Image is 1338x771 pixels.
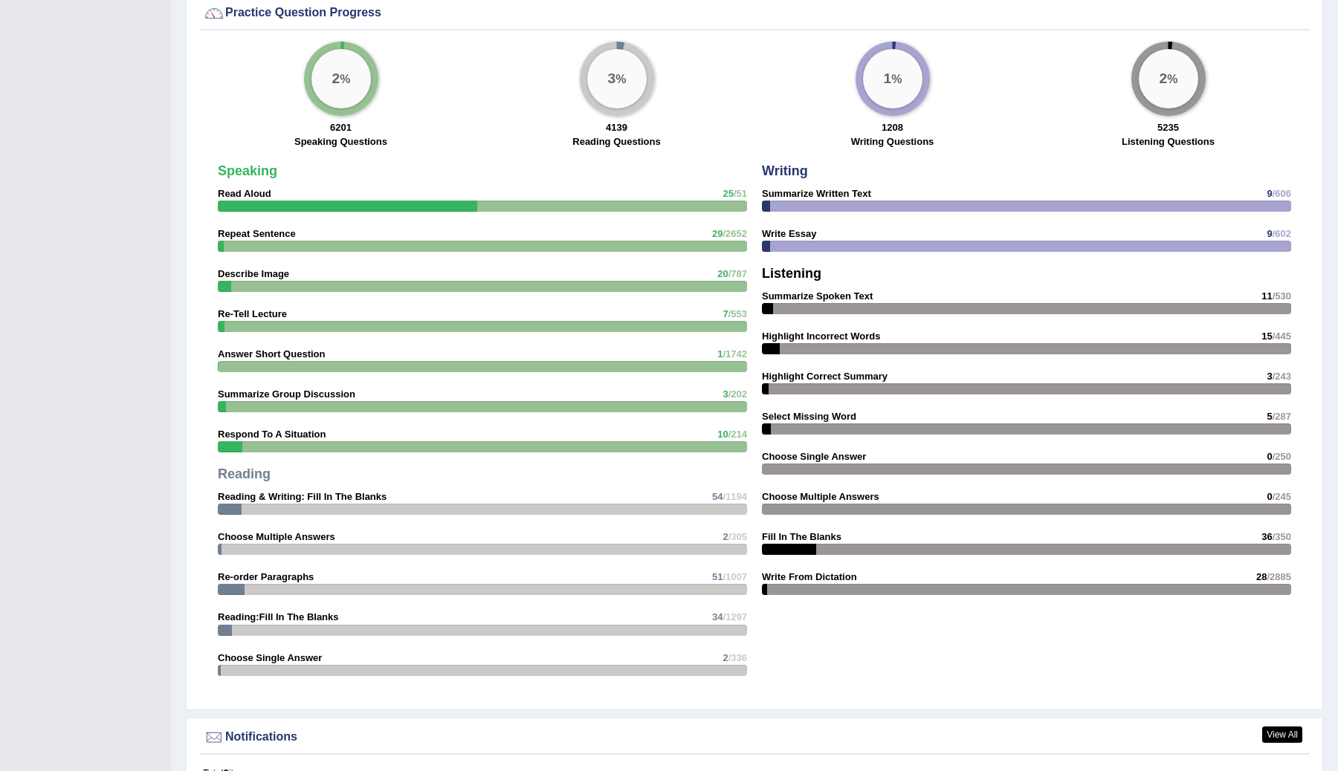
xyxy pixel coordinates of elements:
big: 2 [1159,71,1167,87]
span: 3 [723,388,728,400]
strong: Read Aloud [218,188,271,199]
span: 2 [723,652,728,663]
span: 9 [1267,228,1272,239]
big: 3 [607,71,615,87]
span: /336 [728,652,747,663]
span: 7 [723,308,728,319]
div: % [1139,49,1198,108]
strong: Summarize Group Discussion [218,388,355,400]
label: Reading Questions [572,134,660,149]
span: 2 [723,531,728,542]
strong: Select Missing Word [762,411,856,422]
span: 15 [1261,331,1272,342]
strong: Summarize Written Text [762,188,871,199]
span: /445 [1273,331,1291,342]
span: 36 [1261,531,1272,542]
span: 10 [717,429,728,440]
strong: Summarize Spoken Text [762,290,873,302]
strong: Listening [762,266,821,281]
span: 9 [1267,188,1272,199]
strong: Reading:Fill In The Blanks [218,611,339,622]
span: 29 [712,228,723,239]
span: 54 [712,491,723,502]
span: 0 [1267,491,1272,502]
strong: Respond To A Situation [218,429,326,440]
span: /305 [728,531,747,542]
label: Speaking Questions [294,134,387,149]
span: /530 [1273,290,1291,302]
strong: 1208 [882,122,903,133]
strong: Answer Short Question [218,348,325,360]
span: 5 [1267,411,1272,422]
span: 20 [717,268,728,279]
strong: 4139 [606,122,627,133]
strong: Highlight Incorrect Words [762,331,880,342]
span: /350 [1273,531,1291,542]
label: Listening Questions [1122,134,1215,149]
span: 28 [1256,571,1267,582]
strong: Repeat Sentence [218,228,296,239]
span: 0 [1267,451,1272,462]
span: /1007 [723,571,747,582]
span: 34 [712,611,723,622]
strong: Choose Multiple Answers [762,491,879,502]
span: 1 [717,348,723,360]
big: 2 [332,71,340,87]
div: Practice Question Progress [203,2,1306,25]
strong: Write Essay [762,228,816,239]
span: /2652 [723,228,747,239]
strong: Reading & Writing: Fill In The Blanks [218,491,387,502]
span: /287 [1273,411,1291,422]
div: % [587,49,647,108]
div: Notifications [203,726,1306,749]
strong: 6201 [330,122,352,133]
strong: Fill In The Blanks [762,531,841,542]
a: View All [1262,726,1302,743]
span: /553 [728,308,747,319]
strong: Describe Image [218,268,289,279]
strong: Choose Single Answer [762,451,866,462]
strong: Choose Single Answer [218,652,322,663]
span: /245 [1273,491,1291,502]
span: /1194 [723,491,747,502]
strong: Speaking [218,163,277,178]
strong: Highlight Correct Summary [762,371,888,382]
strong: 5235 [1157,122,1179,133]
strong: Re-order Paragraphs [218,571,314,582]
strong: Reading [218,466,271,481]
span: /250 [1273,451,1291,462]
span: /606 [1273,188,1291,199]
span: 25 [723,188,733,199]
span: /2885 [1267,571,1291,582]
span: /243 [1273,371,1291,382]
strong: Writing [762,163,808,178]
strong: Choose Multiple Answers [218,531,335,542]
span: /214 [728,429,747,440]
div: % [863,49,922,108]
span: /1742 [723,348,747,360]
span: /787 [728,268,747,279]
strong: Re-Tell Lecture [218,308,287,319]
span: /202 [728,388,747,400]
span: 3 [1267,371,1272,382]
strong: Write From Dictation [762,571,857,582]
span: /51 [734,188,747,199]
span: /602 [1273,228,1291,239]
span: 51 [712,571,723,582]
div: % [311,49,371,108]
span: /1297 [723,611,747,622]
big: 1 [883,71,891,87]
label: Writing Questions [851,134,934,149]
span: 11 [1261,290,1272,302]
